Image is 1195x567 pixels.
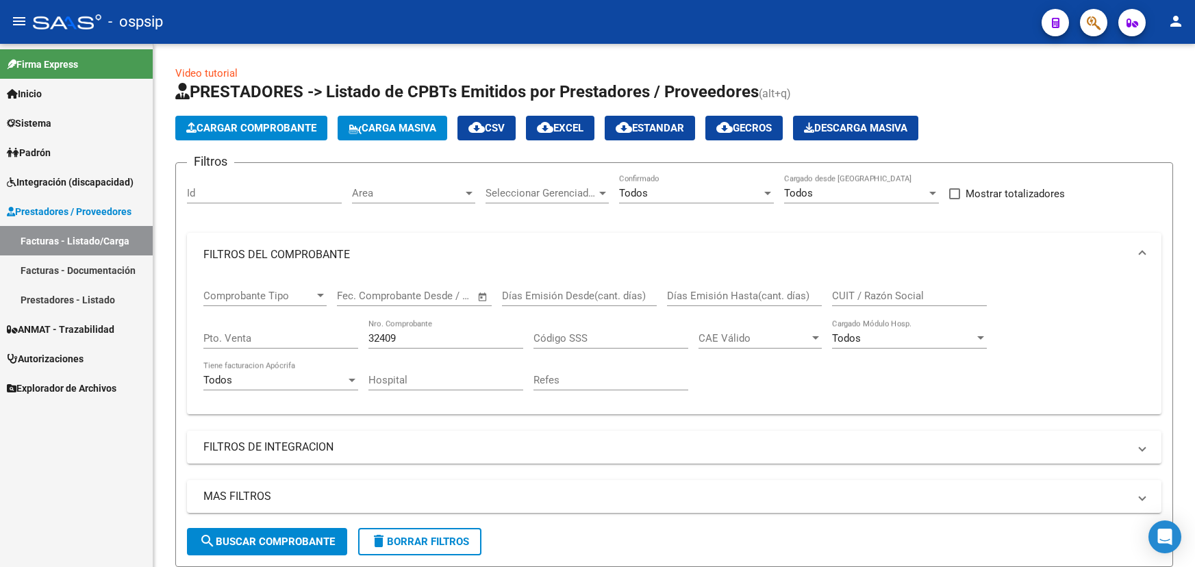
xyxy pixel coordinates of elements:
mat-icon: cloud_download [537,119,553,136]
span: Padrón [7,145,51,160]
span: Todos [203,374,232,386]
button: Borrar Filtros [358,528,481,555]
mat-icon: cloud_download [616,119,632,136]
h3: Filtros [187,152,234,171]
span: Todos [784,187,813,199]
button: Buscar Comprobante [187,528,347,555]
span: Mostrar totalizadores [966,186,1065,202]
mat-icon: search [199,533,216,549]
span: CSV [468,122,505,134]
span: Area [352,187,463,199]
mat-expansion-panel-header: MAS FILTROS [187,480,1161,513]
app-download-masive: Descarga masiva de comprobantes (adjuntos) [793,116,918,140]
mat-expansion-panel-header: FILTROS DE INTEGRACION [187,431,1161,464]
span: Autorizaciones [7,351,84,366]
button: Descarga Masiva [793,116,918,140]
span: PRESTADORES -> Listado de CPBTs Emitidos por Prestadores / Proveedores [175,82,759,101]
button: Carga Masiva [338,116,447,140]
button: Cargar Comprobante [175,116,327,140]
span: Todos [832,332,861,344]
input: Fecha fin [405,290,471,302]
span: Explorador de Archivos [7,381,116,396]
div: FILTROS DEL COMPROBANTE [187,277,1161,414]
div: Open Intercom Messenger [1148,520,1181,553]
mat-icon: cloud_download [716,119,733,136]
button: Open calendar [475,289,491,305]
span: Inicio [7,86,42,101]
span: Sistema [7,116,51,131]
button: Gecros [705,116,783,140]
span: Cargar Comprobante [186,122,316,134]
mat-panel-title: MAS FILTROS [203,489,1129,504]
button: Estandar [605,116,695,140]
span: - ospsip [108,7,163,37]
input: Fecha inicio [337,290,392,302]
span: Seleccionar Gerenciador [486,187,596,199]
span: ANMAT - Trazabilidad [7,322,114,337]
button: CSV [457,116,516,140]
button: EXCEL [526,116,594,140]
span: Integración (discapacidad) [7,175,134,190]
span: (alt+q) [759,87,791,100]
span: Prestadores / Proveedores [7,204,131,219]
mat-expansion-panel-header: FILTROS DEL COMPROBANTE [187,233,1161,277]
span: Buscar Comprobante [199,535,335,548]
mat-icon: delete [370,533,387,549]
span: Descarga Masiva [804,122,907,134]
mat-icon: menu [11,13,27,29]
span: Firma Express [7,57,78,72]
span: Carga Masiva [349,122,436,134]
mat-panel-title: FILTROS DE INTEGRACION [203,440,1129,455]
span: Todos [619,187,648,199]
span: Comprobante Tipo [203,290,314,302]
span: Estandar [616,122,684,134]
span: EXCEL [537,122,583,134]
a: Video tutorial [175,67,238,79]
span: CAE Válido [699,332,809,344]
mat-panel-title: FILTROS DEL COMPROBANTE [203,247,1129,262]
span: Gecros [716,122,772,134]
mat-icon: person [1168,13,1184,29]
span: Borrar Filtros [370,535,469,548]
mat-icon: cloud_download [468,119,485,136]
